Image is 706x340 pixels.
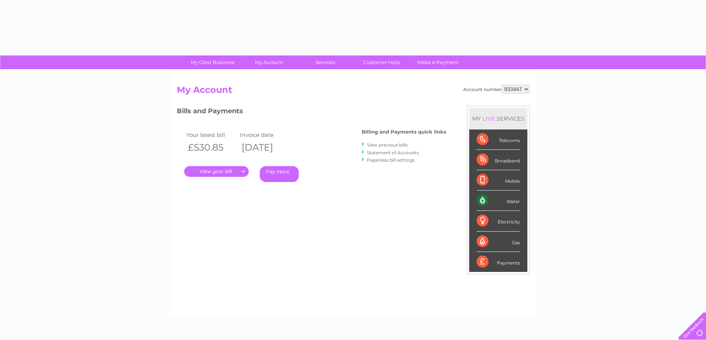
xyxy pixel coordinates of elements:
th: [DATE] [238,140,292,155]
a: My Account [238,55,299,69]
div: Electricity [477,211,520,231]
a: Customer Help [351,55,412,69]
div: Gas [477,232,520,252]
a: Paperless bill settings [367,157,415,163]
div: LIVE [481,115,497,122]
h3: Bills and Payments [177,106,446,119]
a: My Clear Business [182,55,243,69]
td: Invoice date [238,130,292,140]
a: Pay Here [260,166,299,182]
div: Account number [463,85,530,94]
a: Statement of Accounts [367,150,419,155]
div: MY SERVICES [469,108,527,129]
div: Telecoms [477,129,520,150]
a: View previous bills [367,142,408,148]
div: Broadband [477,150,520,170]
div: Mobile [477,170,520,191]
h4: Billing and Payments quick links [362,129,446,135]
a: Make A Payment [407,55,468,69]
td: Your latest bill [184,130,238,140]
div: Payments [477,252,520,272]
th: £530.85 [184,140,238,155]
a: Services [295,55,356,69]
div: Water [477,191,520,211]
a: . [184,166,249,177]
h2: My Account [177,85,530,99]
